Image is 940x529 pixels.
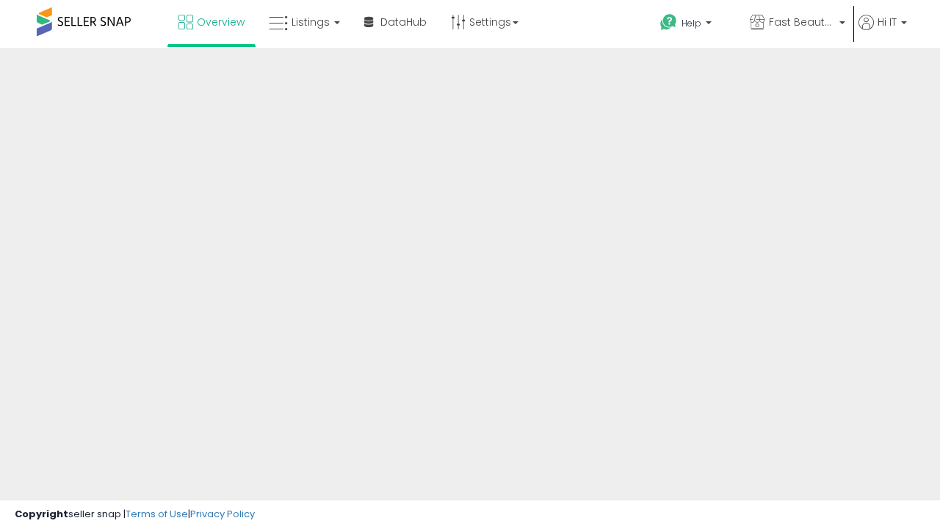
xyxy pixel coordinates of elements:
[15,508,255,522] div: seller snap | |
[769,15,835,29] span: Fast Beauty ([GEOGRAPHIC_DATA])
[190,507,255,521] a: Privacy Policy
[681,17,701,29] span: Help
[659,13,678,32] i: Get Help
[878,15,897,29] span: Hi IT
[858,15,907,48] a: Hi IT
[197,15,245,29] span: Overview
[292,15,330,29] span: Listings
[15,507,68,521] strong: Copyright
[648,2,737,48] a: Help
[380,15,427,29] span: DataHub
[126,507,188,521] a: Terms of Use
